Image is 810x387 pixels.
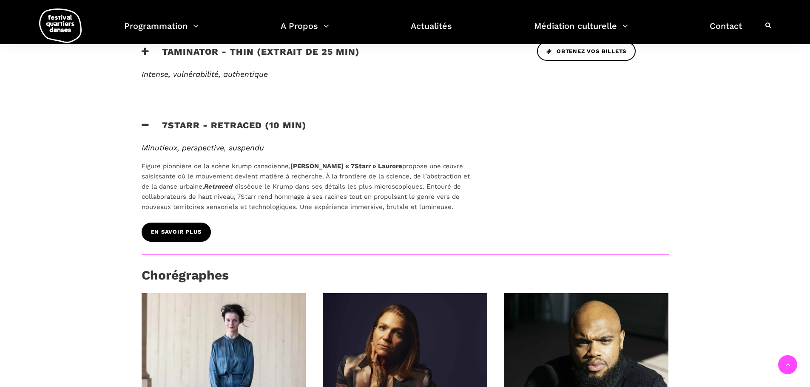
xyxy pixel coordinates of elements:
a: En savoir plus [142,223,211,242]
a: Médiation culturelle [534,19,628,44]
span: Obtenez vos billets [546,47,626,56]
img: logo-fqd-med [39,8,82,43]
span: Intense, vulnérabilité, authentique [142,70,268,79]
span: dissèque le Krump dans ses détails les plus microscopiques. Entouré de collaborateurs de haut niv... [142,183,461,211]
i: Retraced [204,183,233,190]
h3: Taminator - Thin (extrait de 25 min) [142,46,360,68]
a: Contact [710,19,742,44]
a: Actualités [411,19,452,44]
b: [PERSON_NAME] « 7Starr » Laurore [290,162,402,170]
em: Minutieux, perspective, suspendu [142,143,264,152]
span: Figure pionnière de la scène krump canadienne, [142,162,290,170]
a: A Propos [281,19,329,44]
a: Programmation [124,19,199,44]
a: Obtenez vos billets [537,42,636,61]
span: En savoir plus [151,228,202,237]
h3: Chorégraphes [142,268,229,289]
span: propose une œuvre saisissante où le mouvement devient matière à recherche. À la frontière de la s... [142,162,470,190]
h3: 7Starr - Retraced (10 min) [142,120,307,141]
